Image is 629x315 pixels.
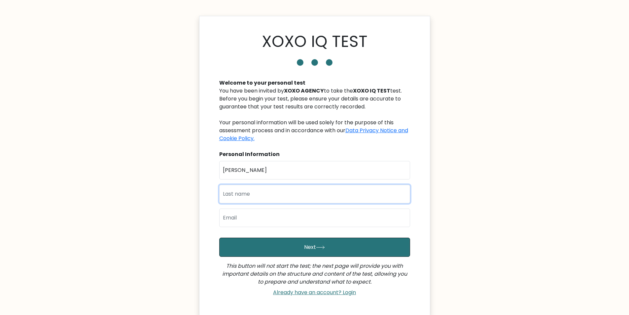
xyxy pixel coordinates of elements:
[219,150,410,158] div: Personal Information
[284,87,324,95] b: XOXO AGENCY
[219,87,410,142] div: You have been invited by to take the test. Before you begin your test, please ensure your details...
[222,262,407,286] i: This button will not start the test; the next page will provide you with important details on the...
[219,79,410,87] div: Welcome to your personal test
[219,127,408,142] a: Data Privacy Notice and Cookie Policy.
[262,32,367,51] h1: XOXO IQ TEST
[219,161,410,179] input: First name
[353,87,390,95] b: XOXO IQ TEST
[270,289,359,296] a: Already have an account? Login
[219,238,410,257] button: Next
[219,185,410,203] input: Last name
[219,209,410,227] input: Email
